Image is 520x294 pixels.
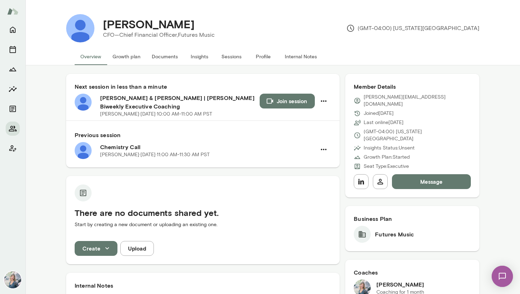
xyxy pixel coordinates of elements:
[103,17,195,31] h4: [PERSON_NAME]
[4,271,21,288] img: Mia Lewin
[346,24,479,33] p: (GMT-04:00) [US_STATE][GEOGRAPHIC_DATA]
[215,48,247,65] button: Sessions
[260,94,315,108] button: Join session
[375,230,414,239] h6: Futures Music
[392,174,471,189] button: Message
[75,131,331,139] h6: Previous session
[364,163,409,170] p: Seat Type: Executive
[354,268,471,277] h6: Coaches
[7,5,18,18] img: Mento
[75,241,117,256] button: Create
[364,128,471,142] p: (GMT-04:00) [US_STATE][GEOGRAPHIC_DATA]
[75,221,331,228] p: Start by creating a new document or uploading an existing one.
[279,48,323,65] button: Internal Notes
[100,94,260,111] h6: [PERSON_NAME] & [PERSON_NAME] | [PERSON_NAME] Biweekly Executive Coaching
[376,280,424,289] h6: [PERSON_NAME]
[247,48,279,65] button: Profile
[75,207,331,218] h5: There are no documents shared yet.
[75,48,107,65] button: Overview
[107,48,146,65] button: Growth plan
[146,48,184,65] button: Documents
[364,154,410,161] p: Growth Plan: Started
[6,42,20,57] button: Sessions
[120,241,154,256] button: Upload
[364,145,415,152] p: Insights Status: Unsent
[6,62,20,76] button: Growth Plan
[75,82,331,91] h6: Next session in less than a minute
[6,122,20,136] button: Members
[6,82,20,96] button: Insights
[6,102,20,116] button: Documents
[184,48,215,65] button: Insights
[364,94,471,108] p: [PERSON_NAME][EMAIL_ADDRESS][DOMAIN_NAME]
[6,23,20,37] button: Home
[364,110,394,117] p: Joined [DATE]
[103,31,215,39] p: CFO—Chief Financial Officer, Futures Music
[66,14,94,42] img: Jeff Lin
[364,119,404,126] p: Last online [DATE]
[354,82,471,91] h6: Member Details
[100,143,316,151] h6: Chemistry Call
[75,281,331,290] h6: Internal Notes
[6,141,20,155] button: Client app
[100,151,210,158] p: [PERSON_NAME] · [DATE] · 11:00 AM-11:30 AM PST
[100,111,212,118] p: [PERSON_NAME] · [DATE] · 10:00 AM-11:00 AM PST
[354,214,471,223] h6: Business Plan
